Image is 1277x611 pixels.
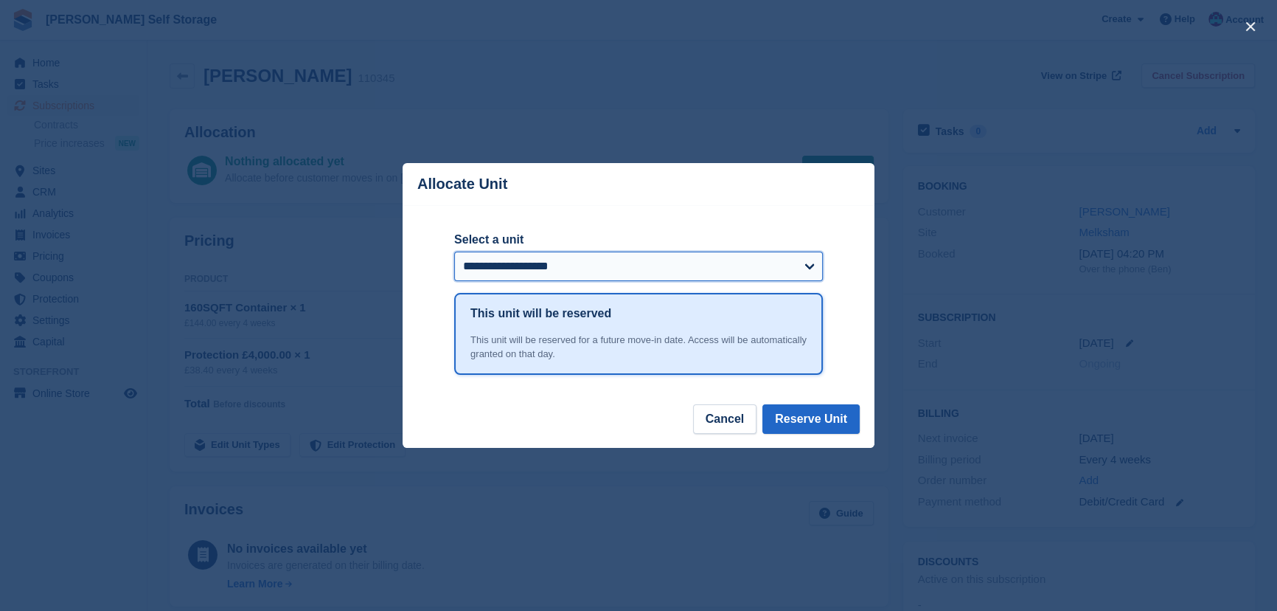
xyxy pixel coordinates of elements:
[454,231,823,249] label: Select a unit
[693,404,756,434] button: Cancel
[470,333,807,362] div: This unit will be reserved for a future move-in date. Access will be automatically granted on tha...
[762,404,860,434] button: Reserve Unit
[470,305,611,322] h1: This unit will be reserved
[1239,15,1262,38] button: close
[417,176,507,193] p: Allocate Unit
